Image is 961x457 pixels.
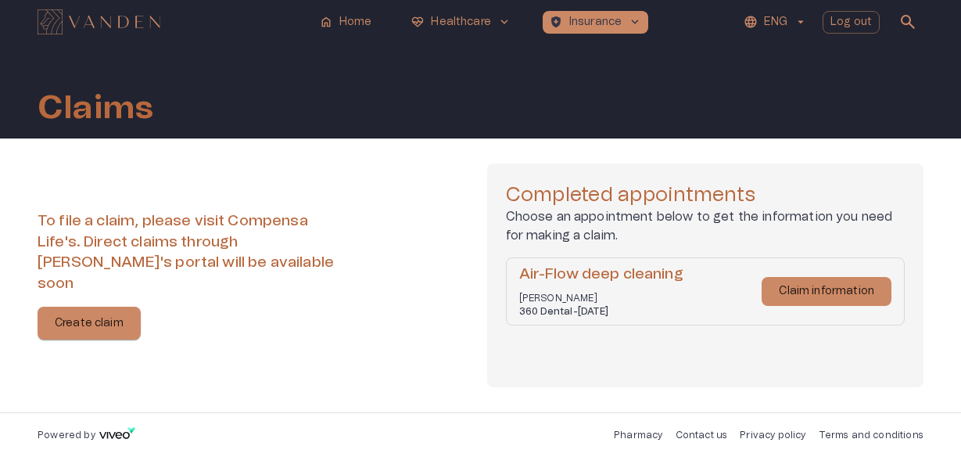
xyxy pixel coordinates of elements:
[404,11,518,34] button: ecg_heartHealthcarekeyboard_arrow_down
[628,15,642,29] span: keyboard_arrow_down
[892,6,923,38] button: open search modal
[898,13,917,31] span: search
[411,15,425,29] span: ecg_heart
[431,14,491,31] p: Healthcare
[38,429,95,442] p: Powered by
[519,292,750,305] p: [PERSON_NAME]
[339,14,372,31] p: Home
[819,430,923,440] a: Terms and conditions
[839,386,961,430] iframe: Help widget launcher
[38,11,307,33] a: Navigate to homepage
[497,15,511,29] span: keyboard_arrow_down
[830,14,872,31] p: Log out
[543,11,648,34] button: health_and_safetyInsurancekeyboard_arrow_down
[519,305,750,318] h6: 360 Dental - [DATE]
[519,264,750,286] h6: Air-Flow deep cleaning
[762,277,891,306] button: Claim information
[506,182,905,207] h4: Completed appointments
[38,307,141,340] button: Create claim
[676,429,728,442] p: Contact us
[319,15,333,29] span: home
[38,90,152,126] h1: Claims
[549,15,563,29] span: health_and_safety
[569,14,622,31] p: Insurance
[823,11,880,34] button: Log out
[614,430,662,440] a: Pharmacy
[38,211,339,294] h6: To file a claim, please visit Compensa Life's. Direct claims through [PERSON_NAME]'s portal will ...
[779,283,874,300] p: Claim information
[506,207,905,245] p: Choose an appointment below to get the information you need for making a claim.
[764,14,787,31] p: ENG
[38,9,160,34] img: Vanden logo
[740,430,805,440] a: Privacy policy
[55,315,124,332] p: Create claim
[741,11,809,34] button: ENG
[313,11,380,34] button: homeHome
